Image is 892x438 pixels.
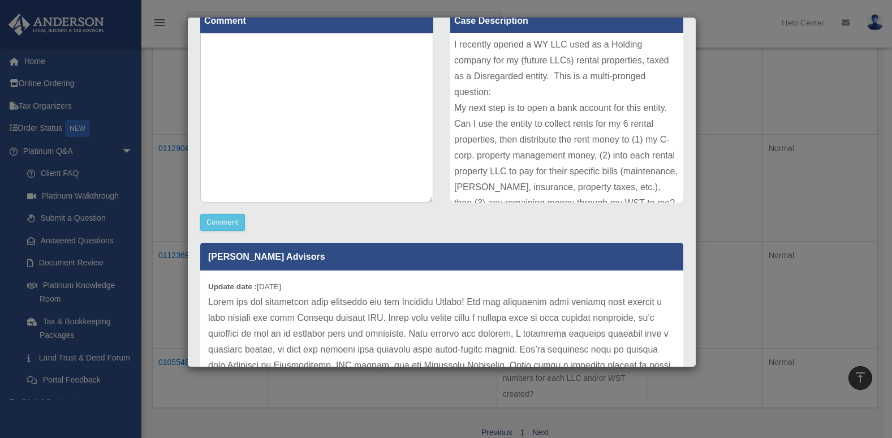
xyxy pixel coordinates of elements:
[450,9,683,33] label: Case Description
[200,243,683,270] p: [PERSON_NAME] Advisors
[200,214,245,231] button: Comment
[200,9,433,33] label: Comment
[208,282,257,291] b: Update date :
[208,282,281,291] small: [DATE]
[450,33,683,203] div: I recently opened a WY LLC used as a Holding company for my (future LLCs) rental properties, taxe...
